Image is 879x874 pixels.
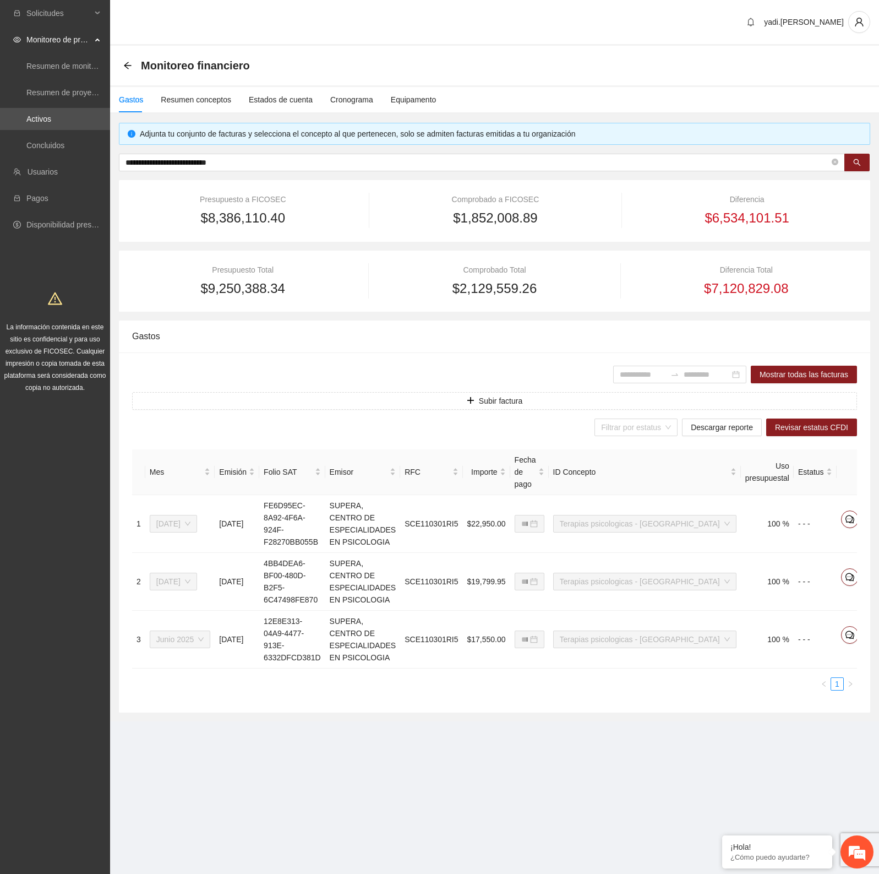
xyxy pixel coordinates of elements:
a: 1 [831,678,843,690]
span: search [853,159,861,167]
span: to [670,370,679,379]
span: Importe [467,466,498,478]
span: Monitoreo de proyectos [26,29,91,51]
div: Gastos [119,94,143,106]
div: Comprobado Total [384,264,605,276]
button: Revisar estatus CFDI [766,419,857,436]
th: ID Concepto [549,449,741,495]
button: Descargar reporte [682,419,762,436]
div: Presupuesto a FICOSEC [132,193,354,205]
div: Estados de cuenta [249,94,313,106]
span: Monitoreo financiero [141,57,250,74]
span: close-circle [832,158,838,168]
th: Mes [145,449,215,495]
td: SUPERA, CENTRO DE ESPECIALIDADES EN PSICOLOGIA [325,553,401,611]
span: Terapias psicologicas - Chihuahua [560,515,730,532]
button: right [844,677,857,691]
span: Emisión [219,466,247,478]
span: Terapias psicologicas - Chihuahua [560,631,730,648]
button: comment [841,511,859,528]
span: comment [842,631,858,639]
td: [DATE] [215,495,259,553]
td: [DATE] [215,553,259,611]
th: Folio SAT [259,449,325,495]
a: Activos [26,115,51,123]
th: Uso presupuestal [741,449,794,495]
td: SCE110301RI5 [400,553,462,611]
a: Resumen de monitoreo [26,62,107,70]
td: 4BB4DEA6-BF00-480D-B2F5-6C47498FE870 [259,553,325,611]
span: arrow-left [123,61,132,70]
span: Revisar estatus CFDI [775,421,848,433]
span: inbox [13,9,21,17]
li: Previous Page [817,677,831,691]
td: - - - [794,495,837,553]
span: swap-right [670,370,679,379]
td: 100 % [741,553,794,611]
span: ID Concepto [553,466,728,478]
a: Usuarios [28,167,58,176]
td: SUPERA, CENTRO DE ESPECIALIDADES EN PSICOLOGIA [325,611,401,669]
button: left [817,677,831,691]
button: user [848,11,870,33]
span: plus [467,397,474,405]
li: Next Page [844,677,857,691]
td: [DATE] [215,611,259,669]
a: Pagos [26,194,48,203]
span: yadi.[PERSON_NAME] [764,18,844,26]
button: plusSubir factura [132,392,857,410]
td: - - - [794,611,837,669]
div: Back [123,61,132,70]
button: comment [841,568,859,586]
div: Presupuesto Total [132,264,353,276]
td: 1 [132,495,145,553]
th: Emisión [215,449,259,495]
td: FE6D95EC-8A92-4F6A-924F-F28270BB055B [259,495,325,553]
span: close-circle [832,159,838,165]
td: $22,950.00 [463,495,510,553]
div: Diferencia [637,193,857,205]
span: $8,386,110.40 [201,208,285,229]
td: 100 % [741,495,794,553]
th: Fecha de pago [510,449,549,495]
span: warning [48,291,62,306]
td: SCE110301RI5 [400,611,462,669]
span: $9,250,388.34 [200,278,285,299]
div: Comprobado a FICOSEC [384,193,607,205]
span: Mes [150,466,203,478]
th: RFC [400,449,462,495]
span: La información contenida en este sitio es confidencial y para uso exclusivo de FICOSEC. Cualquier... [4,323,106,392]
div: ¡Hola! [730,843,824,851]
span: eye [13,36,21,44]
span: info-circle [128,130,135,138]
span: Estatus [798,466,824,478]
div: Cronograma [330,94,373,106]
span: Solicitudes [26,2,91,24]
span: Emisor [330,466,388,478]
span: Folio SAT [264,466,313,478]
div: Diferencia Total [636,264,857,276]
div: Gastos [132,321,857,352]
span: right [847,681,854,687]
td: 3 [132,611,145,669]
th: Estatus [794,449,837,495]
span: $7,120,829.08 [704,278,788,299]
span: left [821,681,827,687]
div: Adjunta tu conjunto de facturas y selecciona el concepto al que pertenecen, solo se admiten factu... [140,128,861,140]
span: bell [742,18,759,26]
a: Disponibilidad presupuestal [26,220,121,229]
button: bell [742,13,760,31]
span: Terapias psicologicas - Chihuahua [560,573,730,590]
span: Mostrar todas las facturas [760,368,848,381]
th: Importe [463,449,510,495]
span: user [849,17,870,27]
span: RFC [405,466,450,478]
span: comment [842,573,858,582]
div: Resumen conceptos [161,94,231,106]
button: Mostrar todas las facturas [751,366,857,383]
span: Julio 2025 [156,515,190,532]
span: $2,129,559.26 [452,278,537,299]
a: Resumen de proyectos aprobados [26,88,144,97]
td: - - - [794,553,837,611]
p: ¿Cómo puedo ayudarte? [730,853,824,861]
